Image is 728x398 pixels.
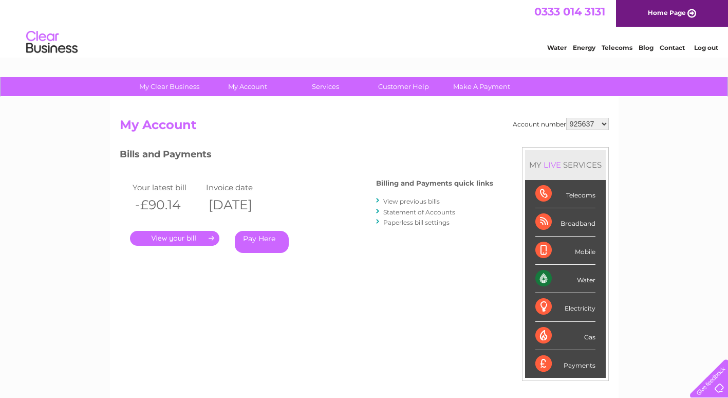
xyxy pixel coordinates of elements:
a: 0333 014 3131 [534,5,605,18]
a: Energy [573,44,595,51]
div: Payments [535,350,595,378]
div: Water [535,265,595,293]
div: Clear Business is a trading name of Verastar Limited (registered in [GEOGRAPHIC_DATA] No. 3667643... [122,6,607,50]
div: LIVE [542,160,563,170]
td: Invoice date [203,180,277,194]
a: Telecoms [602,44,632,51]
a: Log out [694,44,718,51]
a: Contact [660,44,685,51]
a: Paperless bill settings [383,219,450,226]
a: My Clear Business [127,77,212,96]
a: Pay Here [235,231,289,253]
div: Broadband [535,208,595,237]
a: Customer Help [361,77,446,96]
a: Statement of Accounts [383,208,455,216]
a: Blog [639,44,654,51]
h3: Bills and Payments [120,147,493,165]
div: MY SERVICES [525,150,606,179]
a: Water [547,44,567,51]
a: Services [283,77,368,96]
div: Telecoms [535,180,595,208]
img: logo.png [26,27,78,58]
a: My Account [205,77,290,96]
div: Gas [535,322,595,350]
th: -£90.14 [130,194,204,215]
h2: My Account [120,118,609,137]
div: Mobile [535,237,595,265]
th: [DATE] [203,194,277,215]
a: Make A Payment [439,77,524,96]
td: Your latest bill [130,180,204,194]
div: Account number [513,118,609,130]
h4: Billing and Payments quick links [376,179,493,187]
a: . [130,231,219,246]
a: View previous bills [383,197,440,205]
div: Electricity [535,293,595,321]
